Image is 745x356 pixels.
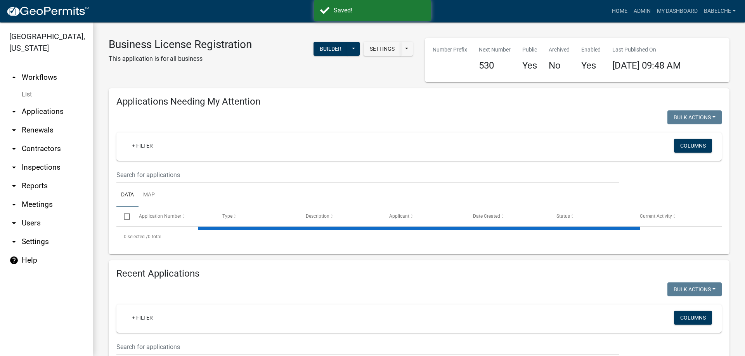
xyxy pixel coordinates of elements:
[116,96,722,107] h4: Applications Needing My Attention
[581,46,601,54] p: Enabled
[522,60,537,71] h4: Yes
[465,207,549,226] datatable-header-cell: Date Created
[116,167,619,183] input: Search for applications
[473,213,500,219] span: Date Created
[674,311,712,325] button: Columns
[126,139,159,153] a: + Filter
[433,46,467,54] p: Number Prefix
[314,42,348,56] button: Builder
[215,207,298,226] datatable-header-cell: Type
[9,237,19,246] i: arrow_drop_down
[667,282,722,296] button: Bulk Actions
[609,4,631,19] a: Home
[126,311,159,325] a: + Filter
[109,38,252,51] h3: Business License Registration
[9,126,19,135] i: arrow_drop_down
[116,339,619,355] input: Search for applications
[612,60,681,71] span: [DATE] 09:48 AM
[116,268,722,279] h4: Recent Applications
[654,4,701,19] a: My Dashboard
[298,207,382,226] datatable-header-cell: Description
[382,207,465,226] datatable-header-cell: Applicant
[549,207,632,226] datatable-header-cell: Status
[9,163,19,172] i: arrow_drop_down
[364,42,401,56] button: Settings
[139,213,181,219] span: Application Number
[479,46,511,54] p: Next Number
[9,107,19,116] i: arrow_drop_down
[116,183,139,208] a: Data
[479,60,511,71] h4: 530
[131,207,215,226] datatable-header-cell: Application Number
[9,256,19,265] i: help
[306,213,329,219] span: Description
[522,46,537,54] p: Public
[9,144,19,153] i: arrow_drop_down
[549,60,570,71] h4: No
[389,213,409,219] span: Applicant
[334,6,425,15] div: Saved!
[674,139,712,153] button: Columns
[631,4,654,19] a: Admin
[9,200,19,209] i: arrow_drop_down
[701,4,739,19] a: babelche
[9,73,19,82] i: arrow_drop_up
[116,227,722,246] div: 0 total
[116,207,131,226] datatable-header-cell: Select
[139,183,159,208] a: Map
[109,54,252,64] p: This application is for all business
[667,110,722,124] button: Bulk Actions
[124,234,148,239] span: 0 selected /
[556,213,570,219] span: Status
[612,46,681,54] p: Last Published On
[9,181,19,191] i: arrow_drop_down
[549,46,570,54] p: Archived
[9,218,19,228] i: arrow_drop_down
[632,207,716,226] datatable-header-cell: Current Activity
[640,213,672,219] span: Current Activity
[581,60,601,71] h4: Yes
[222,213,232,219] span: Type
